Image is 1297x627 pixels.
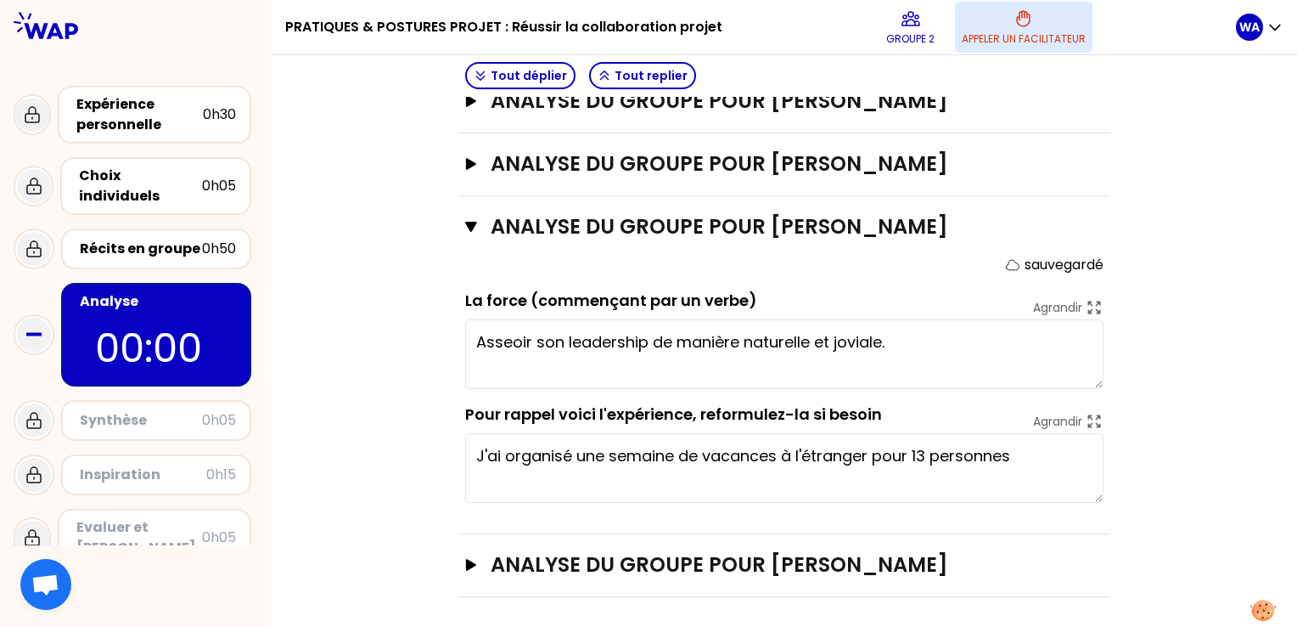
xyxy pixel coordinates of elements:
div: 0h15 [206,465,236,485]
p: WA [1239,19,1260,36]
h3: Analyse du groupe pour [PERSON_NAME] [491,213,1038,240]
p: Agrandir [1033,299,1082,316]
button: Analyse du groupe pour [PERSON_NAME] [465,213,1103,240]
div: 0h30 [203,104,236,125]
p: sauvegardé [1025,255,1103,275]
p: 00:00 [95,319,217,378]
label: La force (commençant par un verbe) [465,290,757,311]
textarea: J'ai organisé une semaine de vacances à l'étranger pour 13 personnes [465,433,1103,503]
div: Inspiration [80,465,206,485]
button: WA [1236,14,1283,41]
button: Analyse du groupe pour [PERSON_NAME] [465,88,1103,115]
div: 0h50 [202,239,236,259]
p: Groupe 2 [886,32,935,46]
button: Groupe 2 [879,2,941,53]
p: Appeler un facilitateur [962,32,1086,46]
div: Synthèse [80,410,202,431]
div: Expérience personnelle [76,94,203,135]
label: Pour rappel voici l'expérience, reformulez-la si besoin [465,404,882,425]
div: Evaluer et [PERSON_NAME] [76,517,202,558]
div: Récits en groupe [80,239,202,259]
div: 0h05 [202,176,236,196]
div: Analyse [80,291,236,312]
div: Ouvrir le chat [20,559,71,610]
div: 0h05 [202,410,236,431]
textarea: Asseoir son leadership de manière naturelle et joviale. [465,319,1103,389]
button: Analyse du groupe pour [PERSON_NAME] [465,150,1103,178]
div: Choix individuels [79,166,202,206]
div: 0h05 [202,528,236,548]
button: Tout replier [589,62,696,89]
p: Agrandir [1033,413,1082,430]
h3: Analyse du groupe pour [PERSON_NAME] [491,88,1044,115]
button: Analyse du groupe pour [PERSON_NAME] [465,551,1103,579]
h3: Analyse du groupe pour [PERSON_NAME] [491,150,1044,178]
button: Appeler un facilitateur [955,2,1092,53]
h3: Analyse du groupe pour [PERSON_NAME] [491,551,1044,579]
button: Tout déplier [465,62,576,89]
